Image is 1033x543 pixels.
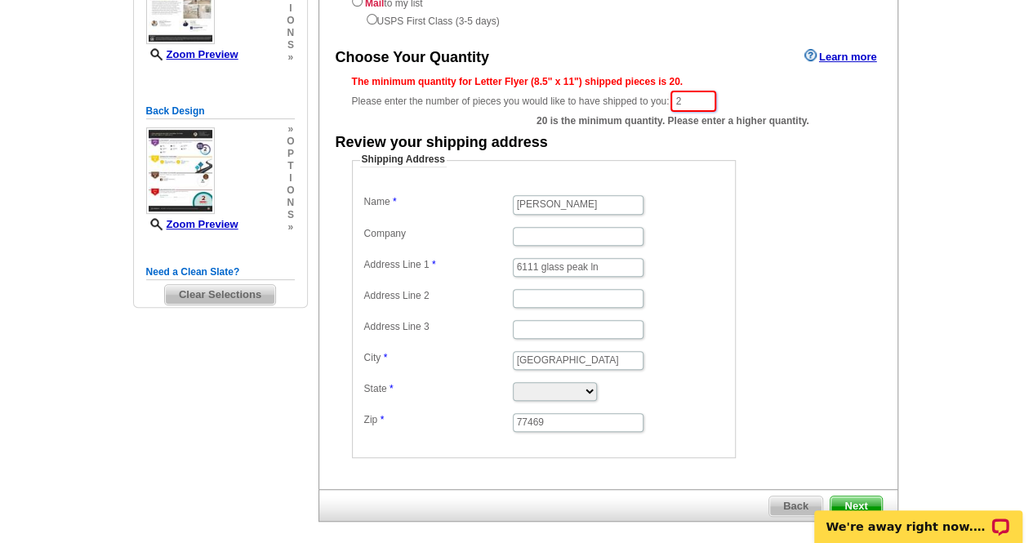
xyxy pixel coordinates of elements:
[769,496,822,516] span: Back
[364,258,511,272] label: Address Line 1
[336,47,489,69] div: Choose Your Quantity
[364,351,511,365] label: City
[287,221,294,234] span: »
[287,39,294,51] span: s
[364,320,511,334] label: Address Line 3
[360,153,447,167] legend: Shipping Address
[537,113,809,128] span: 20 is the minimum quantity. Please enter a higher quantity.
[146,265,295,280] h5: Need a Clean Slate?
[804,492,1033,543] iframe: LiveChat chat widget
[287,2,294,15] span: i
[287,148,294,160] span: p
[287,123,294,136] span: »
[352,74,865,113] div: Please enter the number of pieces you would like to have shipped to you:
[364,382,511,396] label: State
[146,104,295,119] h5: Back Design
[287,136,294,148] span: o
[352,74,865,89] div: The minimum quantity for Letter Flyer (8.5" x 11") shipped pieces is 20.
[287,209,294,221] span: s
[287,172,294,185] span: i
[364,413,511,427] label: Zip
[146,127,215,214] img: small-thumb.jpg
[804,49,877,62] a: Learn more
[352,11,865,29] div: USPS First Class (3-5 days)
[768,496,823,517] a: Back
[287,51,294,64] span: »
[287,15,294,27] span: o
[364,289,511,303] label: Address Line 2
[364,195,511,209] label: Name
[287,197,294,209] span: n
[146,48,238,60] a: Zoom Preview
[287,27,294,39] span: n
[146,218,238,230] a: Zoom Preview
[287,160,294,172] span: t
[336,132,548,154] div: Review your shipping address
[364,227,511,241] label: Company
[165,285,275,305] span: Clear Selections
[287,185,294,197] span: o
